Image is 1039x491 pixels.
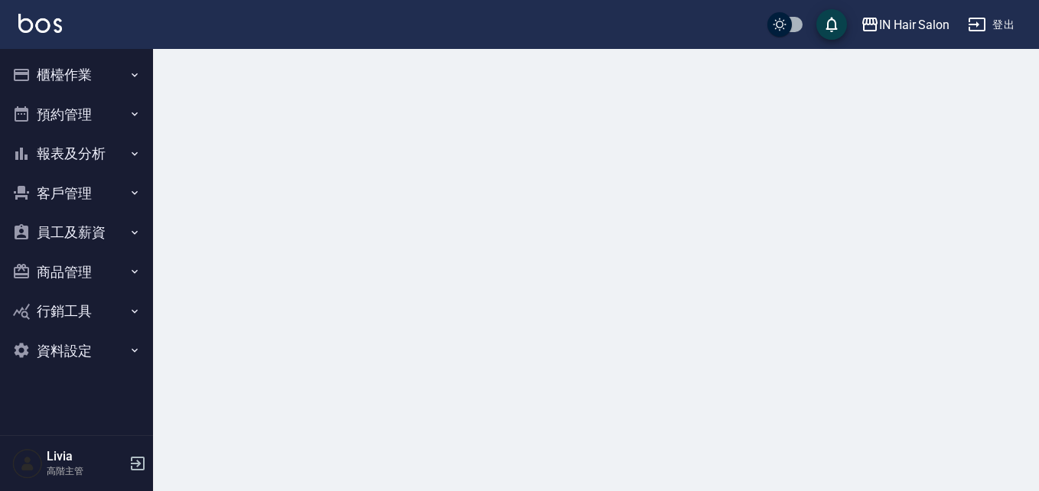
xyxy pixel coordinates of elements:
[962,11,1021,39] button: 登出
[47,464,125,478] p: 高階主管
[879,15,949,34] div: IN Hair Salon
[6,55,147,95] button: 櫃檯作業
[6,174,147,213] button: 客戶管理
[12,448,43,479] img: Person
[6,95,147,135] button: 預約管理
[47,449,125,464] h5: Livia
[6,213,147,252] button: 員工及薪資
[6,331,147,371] button: 資料設定
[18,14,62,33] img: Logo
[6,134,147,174] button: 報表及分析
[816,9,847,40] button: save
[855,9,956,41] button: IN Hair Salon
[6,252,147,292] button: 商品管理
[6,291,147,331] button: 行銷工具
